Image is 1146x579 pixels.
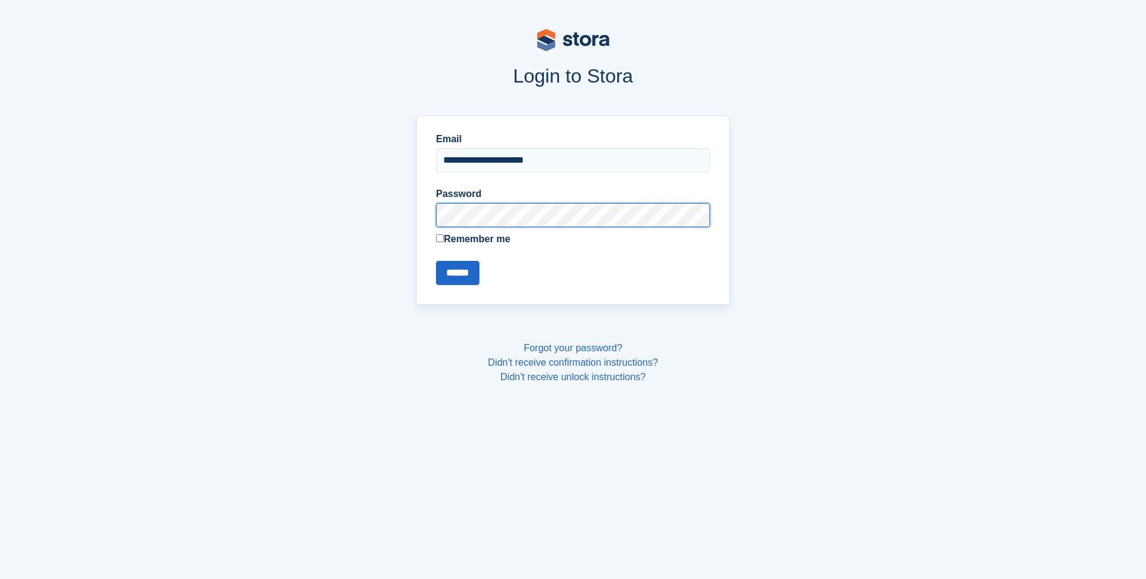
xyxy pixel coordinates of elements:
a: Didn't receive confirmation instructions? [488,357,658,368]
label: Email [436,132,710,146]
a: Didn't receive unlock instructions? [500,372,646,382]
input: Remember me [436,234,444,242]
h1: Login to Stora [187,65,960,87]
label: Remember me [436,232,710,246]
a: Forgot your password? [524,343,623,353]
label: Password [436,187,710,201]
img: stora-logo-53a41332b3708ae10de48c4981b4e9114cc0af31d8433b30ea865607fb682f29.svg [537,29,609,51]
